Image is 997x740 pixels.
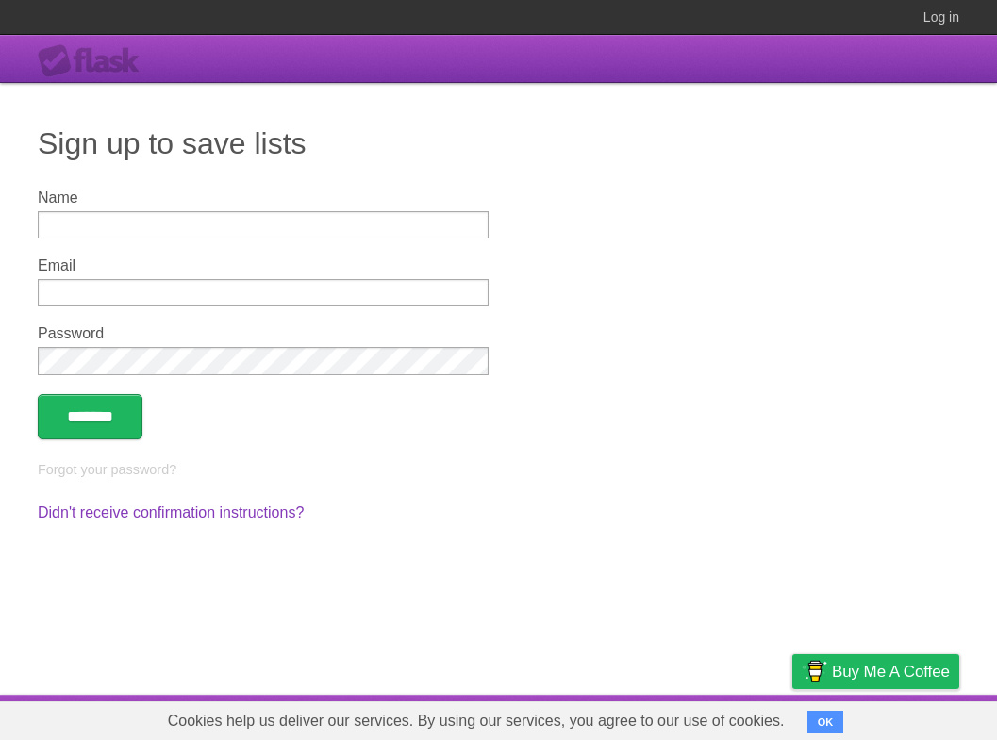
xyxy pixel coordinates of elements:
[38,189,489,206] label: Name
[768,699,817,735] a: Privacy
[38,121,959,166] h1: Sign up to save lists
[840,699,959,735] a: Suggest a feature
[149,702,804,740] span: Cookies help us deliver our services. By using our services, you agree to our use of cookies.
[802,655,827,687] img: Buy me a coffee
[792,654,959,689] a: Buy me a coffee
[704,699,745,735] a: Terms
[38,504,304,520] a: Didn't receive confirmation instructions?
[832,655,950,688] span: Buy me a coffee
[807,711,844,733] button: OK
[604,699,680,735] a: Developers
[38,257,489,274] label: Email
[38,325,489,342] label: Password
[38,44,151,78] div: Flask
[38,462,176,477] a: Forgot your password?
[541,699,581,735] a: About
